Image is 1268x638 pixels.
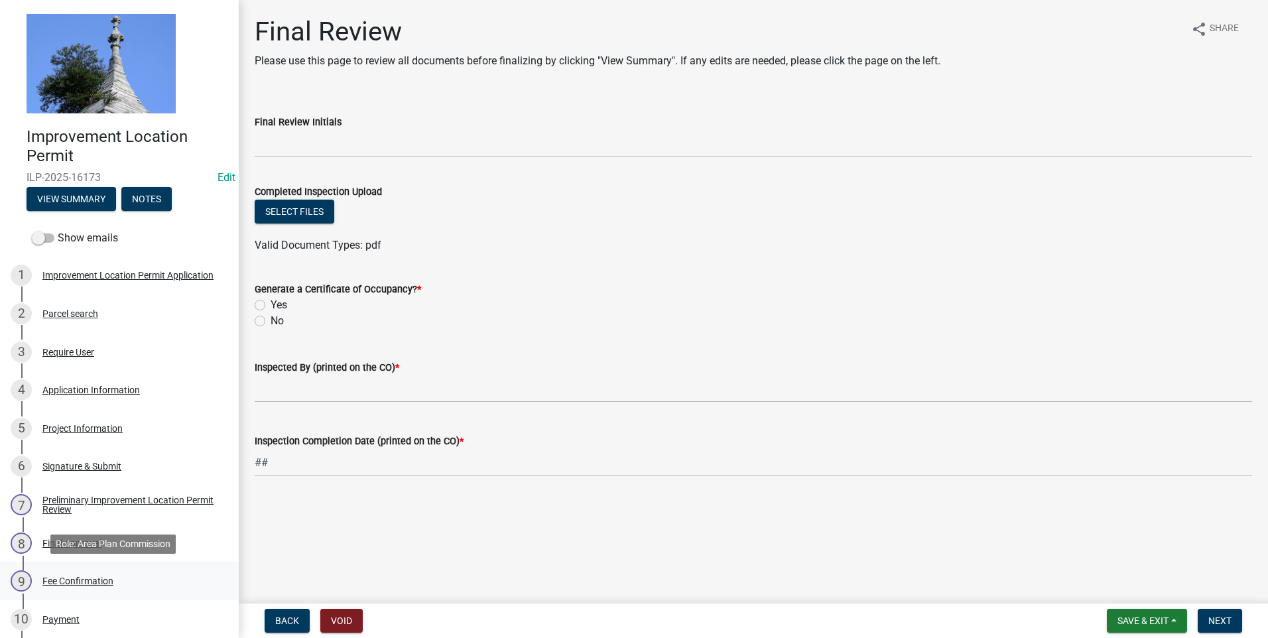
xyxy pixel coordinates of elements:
div: 6 [11,456,32,477]
label: Generate a Certificate of Occupancy? [255,285,421,294]
button: Notes [121,187,172,211]
button: Back [265,609,310,633]
div: Project Information [42,424,123,433]
h4: Improvement Location Permit [27,127,228,166]
wm-modal-confirm: Edit Application Number [218,171,235,184]
wm-modal-confirm: Notes [121,194,172,205]
div: Parcel search [42,309,98,318]
div: 1 [11,265,32,286]
button: shareShare [1180,16,1249,42]
label: Yes [271,297,287,313]
button: View Summary [27,187,116,211]
img: Decatur County, Indiana [27,14,176,113]
div: Final Approval [42,539,101,548]
span: Valid Document Types: pdf [255,239,381,251]
span: Next [1208,615,1232,626]
div: 9 [11,570,32,592]
div: 4 [11,379,32,401]
h1: Final Review [255,16,940,48]
span: ILP-2025-16173 [27,171,212,184]
div: Fee Confirmation [42,576,113,586]
div: Improvement Location Permit Application [42,271,214,280]
button: Select files [255,200,334,223]
button: Void [320,609,363,633]
div: Application Information [42,385,140,395]
div: 10 [11,609,32,630]
wm-modal-confirm: Summary [27,194,116,205]
span: Save & Exit [1117,615,1169,626]
div: Signature & Submit [42,462,121,471]
div: Preliminary Improvement Location Permit Review [42,495,218,514]
label: Inspected By (printed on the CO) [255,363,399,373]
p: Please use this page to review all documents before finalizing by clicking "View Summary". If any... [255,53,940,69]
button: Next [1198,609,1242,633]
div: Role: Area Plan Commission [50,535,176,554]
button: Save & Exit [1107,609,1187,633]
div: 2 [11,303,32,324]
label: No [271,313,284,329]
label: Show emails [32,230,118,246]
i: share [1191,21,1207,37]
div: 3 [11,342,32,363]
div: 8 [11,533,32,554]
a: Edit [218,171,235,184]
div: 5 [11,418,32,439]
span: Share [1210,21,1239,37]
span: Back [275,615,299,626]
label: Final Review Initials [255,118,342,127]
div: 7 [11,494,32,515]
label: Completed Inspection Upload [255,188,382,197]
label: Inspection Completion Date (printed on the CO) [255,437,464,446]
div: Payment [42,615,80,624]
div: Require User [42,348,94,357]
